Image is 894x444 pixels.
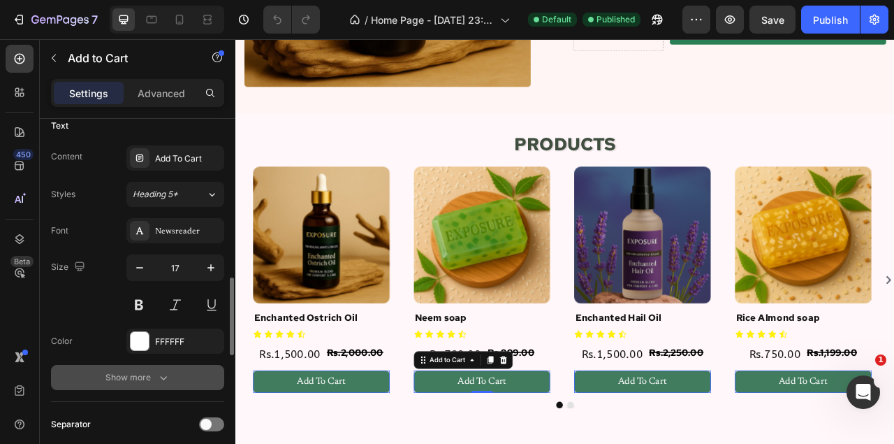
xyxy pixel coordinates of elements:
[318,389,381,409] div: Rs.999.00
[525,389,596,409] div: Rs.2,250.00
[596,13,635,26] span: Published
[68,50,186,66] p: Add to Cart
[826,301,836,312] button: Carousel Next Arrow
[91,11,98,28] p: 7
[244,402,295,415] div: Add to Cart
[635,345,809,366] h1: Rice Almond soap
[51,224,68,237] div: Font
[133,188,178,201] span: Heading 5*
[155,225,221,238] div: Newsreader
[51,120,68,132] div: Text
[51,365,224,390] button: Show more
[353,115,485,152] h2: Products
[51,418,91,431] div: Separator
[138,86,185,101] p: Advanced
[226,345,400,366] h1: Neem soap
[155,336,221,348] div: FFFFFF
[28,389,108,413] div: Rs.1,500.00
[542,13,571,26] span: Default
[51,258,88,277] div: Size
[22,345,196,366] h1: Enchanted Ostrich Oil
[430,345,604,366] h1: Enchanted Hail Oil
[847,375,880,409] iframe: Intercom live chat
[10,256,34,267] div: Beta
[6,6,104,34] button: 7
[244,389,312,413] div: Rs.799.00
[749,6,796,34] button: Save
[263,6,320,34] div: Undo/Redo
[51,150,82,163] div: Content
[813,13,848,27] div: Publish
[652,389,719,413] div: Rs.750.00
[875,355,886,366] span: 1
[155,152,221,165] div: Add To Cart
[69,86,108,101] p: Settings
[365,13,368,27] span: /
[439,389,519,413] div: Rs.1,500.00
[801,6,860,34] button: Publish
[761,14,784,26] span: Save
[126,182,224,207] button: Heading 5*
[51,335,73,348] div: Color
[371,13,494,27] span: Home Page - [DATE] 23:44:02
[105,371,170,385] div: Show more
[235,39,894,444] iframe: Design area
[114,389,189,409] div: Rs.2,000.00
[13,149,34,160] div: 450
[725,389,791,409] div: Rs.1,199.00
[51,188,75,201] div: Styles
